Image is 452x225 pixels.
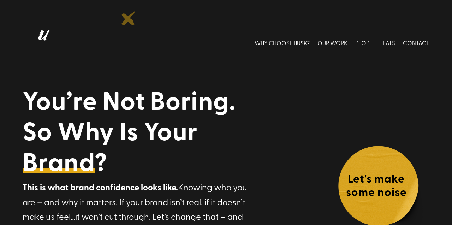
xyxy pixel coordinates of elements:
[383,27,395,59] a: EATS
[23,181,178,193] strong: This is what brand confidence looks like.
[403,27,429,59] a: CONTACT
[23,146,95,176] a: Brand
[23,27,61,59] img: Husk logo
[317,27,347,59] a: OUR WORK
[338,171,415,202] h4: Let's make some noise
[255,27,310,59] a: WHY CHOOSE HUSK?
[23,85,258,180] h1: You’re Not Boring. So Why Is Your ?
[355,27,375,59] a: PEOPLE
